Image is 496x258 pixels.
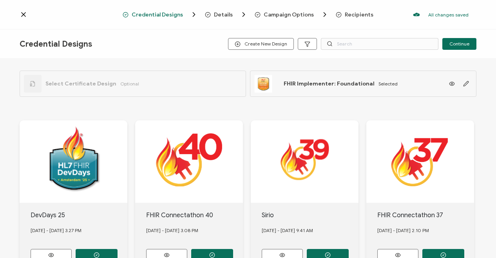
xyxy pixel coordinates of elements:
span: Selected [378,81,398,87]
input: Search [321,38,438,50]
div: [DATE] - [DATE] 2.10 PM [377,220,474,241]
span: Credential Designs [20,39,92,49]
span: Details [205,11,248,18]
span: Recipients [336,12,373,18]
span: Credential Designs [132,12,183,18]
span: Campaign Options [264,12,314,18]
span: Create New Design [235,41,287,47]
div: [DATE] - [DATE] 3.27 PM [31,220,128,241]
p: All changes saved [428,12,469,18]
span: Details [214,12,233,18]
div: [DATE] - [DATE] 3.08 PM [146,220,243,241]
span: Continue [449,42,469,46]
span: Optional [120,81,139,87]
span: Select Certificate Design [45,80,116,87]
span: Recipients [345,12,373,18]
iframe: Chat Widget [457,220,496,258]
div: Sirio [262,211,359,220]
div: [DATE] - [DATE] 9.41 AM [262,220,359,241]
button: Create New Design [228,38,294,50]
span: Credential Designs [123,11,198,18]
span: Campaign Options [255,11,329,18]
div: FHIR Connectathon 40 [146,211,243,220]
button: Continue [442,38,476,50]
div: Breadcrumb [123,11,373,18]
span: FHIR Implementer: Foundational [284,80,375,87]
div: DevDays 25 [31,211,128,220]
div: FHIR Connectathon 37 [377,211,474,220]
